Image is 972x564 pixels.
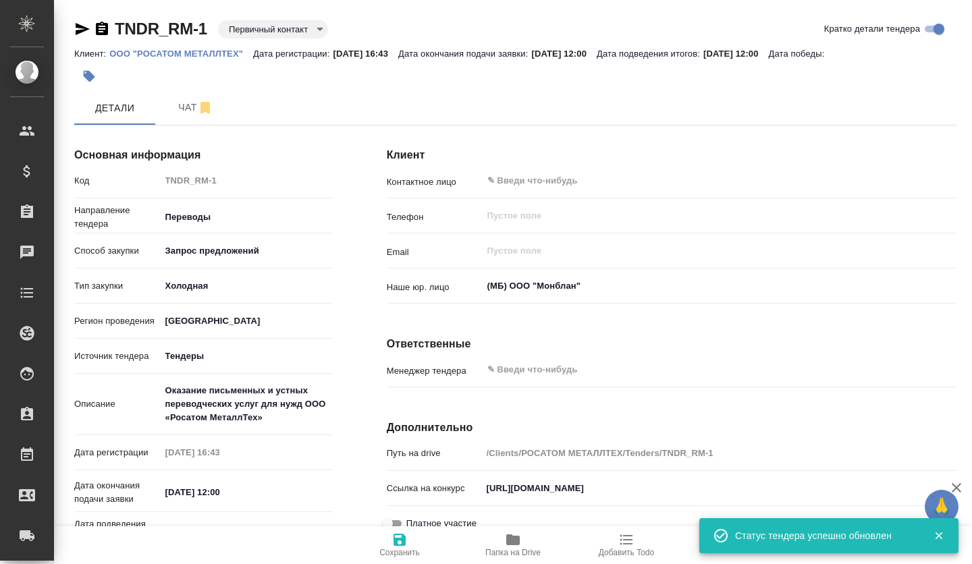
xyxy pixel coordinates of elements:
h4: Дополнительно [387,420,957,436]
p: Email [387,246,482,259]
p: Путь на drive [387,447,482,460]
button: Добавить тэг [74,61,104,91]
p: Дата победы: [769,49,828,59]
p: Наше юр. лицо [387,281,482,294]
p: ООО "РОСАТОМ МЕТАЛЛТЕХ" [109,49,253,59]
p: Тип закупки [74,279,161,293]
input: Пустое поле [486,208,925,224]
button: Open [950,368,952,371]
button: Скопировать ссылку для ЯМессенджера [74,21,90,37]
p: [DATE] 16:43 [333,49,398,59]
button: Open [950,285,952,287]
button: Open [950,179,952,182]
span: Чат [163,99,228,116]
input: ✎ Введи что-нибудь [161,521,279,540]
span: Кратко детали тендера [824,22,920,36]
span: Платное участие [406,517,477,530]
p: Дата подведения итогов: [597,49,703,59]
span: Сохранить [379,548,420,557]
button: Первичный контакт [225,24,312,35]
p: Направление тендера [74,204,161,231]
span: Папка на Drive [485,548,541,557]
p: Источник тендера [74,349,161,363]
button: Добавить Todo [570,526,683,564]
p: Клиент: [74,49,109,59]
div: Переводы [161,206,333,229]
p: Дата окончания подачи заявки [74,479,161,506]
p: Описание [74,397,161,411]
button: Папка на Drive [456,526,570,564]
p: Дата регистрации [74,446,161,459]
textarea: Оказание письменных и устных переводческих услуг для нужд ООО «Росатом МеталлТех» [161,379,333,429]
div: Первичный контакт [218,20,328,38]
a: TNDR_RM-1 [115,20,207,38]
input: Пустое поле [161,443,279,462]
input: Пустое поле [482,443,957,463]
div: [GEOGRAPHIC_DATA] [161,345,333,368]
svg: Отписаться [197,100,213,116]
button: Скопировать ссылку [94,21,110,37]
p: Дата подведения итогов [74,517,161,544]
button: 🙏 [925,490,959,524]
div: Холодная [161,275,333,298]
h4: Клиент [387,147,957,163]
h4: Основная информация [74,147,333,163]
p: Способ закупки [74,244,161,258]
p: [DATE] 12:00 [703,49,769,59]
a: ООО "РОСАТОМ МЕТАЛЛТЕХ" [109,47,253,59]
p: Дата регистрации: [253,49,333,59]
input: ✎ Введи что-нибудь [482,478,957,498]
button: Сохранить [343,526,456,564]
div: Статус тендера успешно обновлен [735,529,913,542]
div: Запрос предложений [161,239,333,262]
p: Ссылка на конкурс [387,482,482,495]
p: Контактное лицо [387,175,482,189]
p: Дата окончания подачи заявки: [398,49,531,59]
p: Менеджер тендера [387,364,482,378]
p: Телефон [387,210,482,224]
button: Закрыть [925,530,952,542]
input: ✎ Введи что-нибудь [486,362,908,378]
input: ✎ Введи что-нибудь [161,482,279,502]
input: Пустое поле [161,171,333,190]
span: Детали [82,100,147,117]
span: 🙏 [930,492,953,521]
span: Добавить Todo [599,548,654,557]
p: Код [74,174,161,188]
p: Регион проведения [74,314,161,328]
input: ✎ Введи что-нибудь [486,173,908,189]
div: [GEOGRAPHIC_DATA] [161,310,333,333]
p: [DATE] 12:00 [531,49,597,59]
input: Пустое поле [486,243,925,259]
h4: Ответственные [387,336,957,352]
